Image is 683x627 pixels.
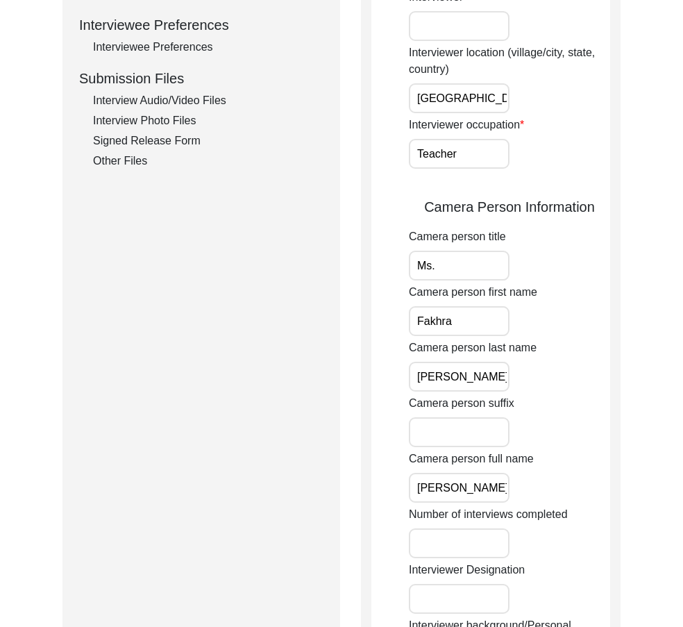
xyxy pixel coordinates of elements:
[409,228,506,245] label: Camera person title
[93,133,323,149] div: Signed Release Form
[409,284,537,301] label: Camera person first name
[93,153,323,169] div: Other Files
[93,112,323,129] div: Interview Photo Files
[409,562,525,578] label: Interviewer Designation
[409,44,610,78] label: Interviewer location (village/city, state, country)
[409,117,524,133] label: Interviewer occupation
[79,68,323,89] div: Submission Files
[409,197,610,217] div: Camera Person Information
[93,92,323,109] div: Interview Audio/Video Files
[409,451,534,467] label: Camera person full name
[79,15,323,35] div: Interviewee Preferences
[409,395,514,412] label: Camera person suffix
[93,39,323,56] div: Interviewee Preferences
[409,340,537,356] label: Camera person last name
[409,506,568,523] label: Number of interviews completed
